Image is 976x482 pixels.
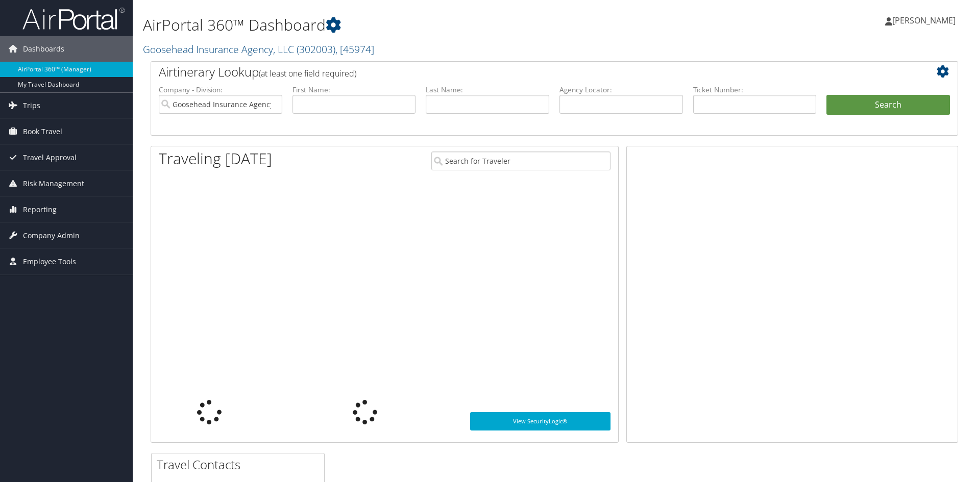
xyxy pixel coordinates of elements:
[23,171,84,196] span: Risk Management
[259,68,356,79] span: (at least one field required)
[157,456,324,473] h2: Travel Contacts
[143,14,692,36] h1: AirPortal 360™ Dashboard
[159,63,883,81] h2: Airtinerary Lookup
[297,42,335,56] span: ( 302003 )
[23,36,64,62] span: Dashboards
[693,85,817,95] label: Ticket Number:
[159,148,272,169] h1: Traveling [DATE]
[826,95,950,115] button: Search
[426,85,549,95] label: Last Name:
[559,85,683,95] label: Agency Locator:
[22,7,125,31] img: airportal-logo.png
[470,412,611,430] a: View SecurityLogic®
[23,145,77,170] span: Travel Approval
[143,42,374,56] a: Goosehead Insurance Agency, LLC
[892,15,956,26] span: [PERSON_NAME]
[885,5,966,36] a: [PERSON_NAME]
[23,223,80,248] span: Company Admin
[431,151,611,170] input: Search for Traveler
[23,197,57,222] span: Reporting
[23,119,62,144] span: Book Travel
[23,93,40,118] span: Trips
[159,85,282,95] label: Company - Division:
[292,85,416,95] label: First Name:
[335,42,374,56] span: , [ 45974 ]
[23,249,76,274] span: Employee Tools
